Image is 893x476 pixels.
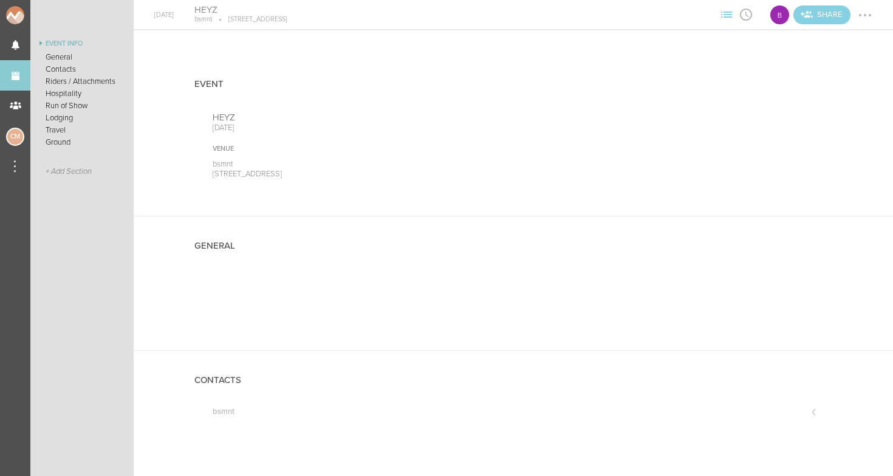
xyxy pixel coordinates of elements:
p: bsmnt [213,159,496,169]
span: + Add Section [46,167,92,176]
h4: Event [194,79,224,89]
img: NOMAD [6,6,75,24]
a: Riders / Attachments [30,75,134,88]
span: View Sections [717,10,736,18]
a: Ground [30,136,134,148]
a: Run of Show [30,100,134,112]
p: [STREET_ADDRESS] [212,15,287,24]
div: bsmnt [769,4,790,26]
p: HEYZ [213,112,496,123]
a: Lodging [30,112,134,124]
a: Hospitality [30,88,134,100]
a: Invite teams to the Event [793,5,850,24]
a: Travel [30,124,134,136]
a: Contacts [30,63,134,75]
div: Share [793,5,850,24]
a: Event Info [30,36,134,51]
h4: HEYZ [194,4,287,16]
span: View Itinerary [736,10,756,18]
h4: General [194,241,235,251]
div: Charlie McGinley [6,128,24,146]
h4: Contacts [194,375,241,385]
p: [STREET_ADDRESS] [213,169,496,179]
p: [DATE] [213,123,496,133]
h5: bsmnt [213,408,234,416]
p: bsmnt [194,15,212,24]
div: Venue [213,145,496,153]
div: B [769,4,790,26]
a: General [30,51,134,63]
